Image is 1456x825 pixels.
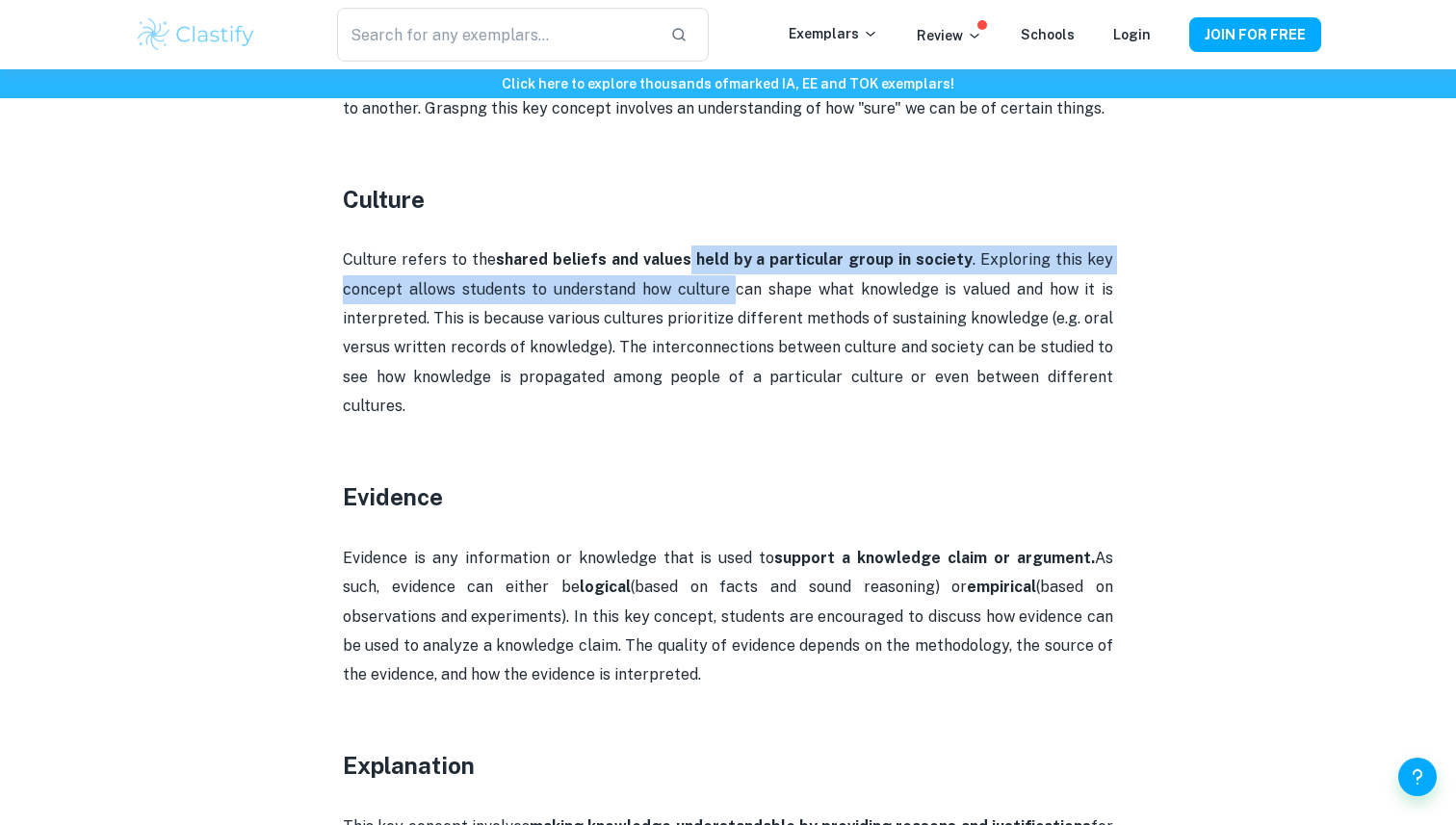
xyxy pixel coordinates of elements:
h3: Culture [343,182,1113,217]
h6: Click here to explore thousands of marked IA, EE and TOK exemplars ! [4,73,1452,94]
a: Schools [1021,27,1075,42]
img: Clastify logo [135,15,257,54]
strong: empirical [967,578,1036,596]
h3: Explanation [343,748,1113,783]
p: Culture refers to the . Exploring this key concept allows students to understand how culture can ... [343,245,1113,421]
p: Review [917,25,982,46]
p: Exemplars [789,23,878,44]
strong: shared beliefs and values held by a particular group in society [496,250,973,269]
h3: Evidence [343,479,1113,514]
strong: logical [580,578,631,596]
button: JOIN FOR FREE [1189,17,1321,52]
strong: support a knowledge claim or argument. [774,549,1095,567]
p: Evidence is any information or knowledge that is used to As such, evidence can either be (based o... [343,544,1113,690]
a: Login [1113,27,1151,42]
button: Help and Feedback [1398,758,1437,796]
input: Search for any exemplars... [337,8,655,62]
